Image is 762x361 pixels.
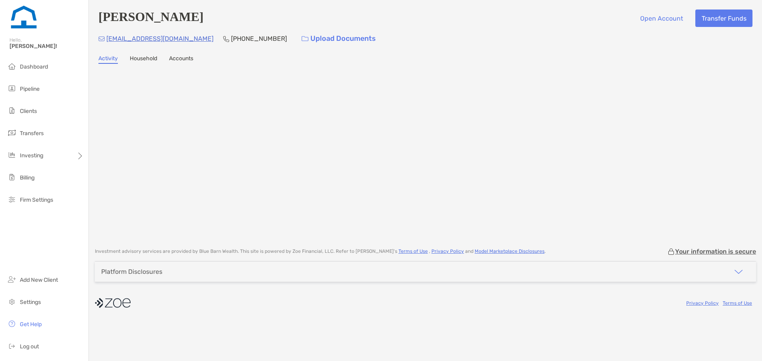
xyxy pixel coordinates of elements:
img: investing icon [7,150,17,160]
img: get-help icon [7,319,17,329]
img: button icon [302,36,308,42]
a: Terms of Use [723,300,752,306]
img: clients icon [7,106,17,115]
span: Dashboard [20,63,48,70]
div: Platform Disclosures [101,268,162,275]
a: Privacy Policy [686,300,719,306]
span: Billing [20,174,35,181]
h4: [PERSON_NAME] [98,10,204,27]
a: Activity [98,55,118,64]
span: Investing [20,152,43,159]
img: dashboard icon [7,61,17,71]
img: add_new_client icon [7,275,17,284]
img: logout icon [7,341,17,351]
img: firm-settings icon [7,195,17,204]
img: Email Icon [98,36,105,41]
img: transfers icon [7,128,17,138]
span: Transfers [20,130,44,137]
a: Privacy Policy [431,248,464,254]
a: Upload Documents [296,30,381,47]
span: Add New Client [20,277,58,283]
span: Pipeline [20,86,40,92]
a: Household [130,55,157,64]
span: Get Help [20,321,42,328]
span: Settings [20,299,41,306]
button: Open Account [634,10,689,27]
img: billing icon [7,172,17,182]
a: Terms of Use [398,248,428,254]
img: Zoe Logo [10,3,38,32]
img: Phone Icon [223,36,229,42]
p: Your information is secure [675,248,756,255]
img: company logo [95,294,131,312]
a: Accounts [169,55,193,64]
span: Log out [20,343,39,350]
img: icon arrow [734,267,743,277]
p: [EMAIL_ADDRESS][DOMAIN_NAME] [106,34,214,44]
span: Clients [20,108,37,115]
a: Model Marketplace Disclosures [475,248,545,254]
span: [PERSON_NAME]! [10,43,84,50]
p: Investment advisory services are provided by Blue Barn Wealth . This site is powered by Zoe Finan... [95,248,546,254]
p: [PHONE_NUMBER] [231,34,287,44]
span: Firm Settings [20,197,53,203]
button: Transfer Funds [695,10,752,27]
img: pipeline icon [7,84,17,93]
img: settings icon [7,297,17,306]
